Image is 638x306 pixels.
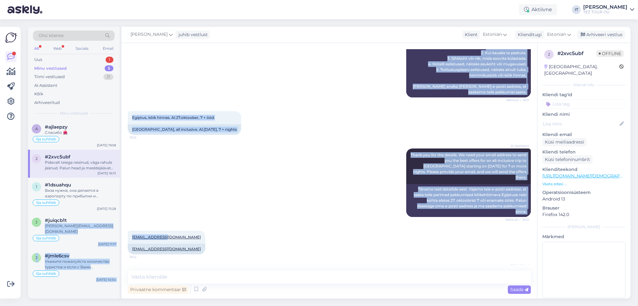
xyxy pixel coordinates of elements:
[544,64,619,77] div: [GEOGRAPHIC_DATA], [GEOGRAPHIC_DATA]
[542,131,626,138] p: Kliendi email
[34,91,43,97] div: Kõik
[5,32,17,44] img: Askly Logo
[583,10,627,15] div: TEZ TOUR OÜ
[506,263,529,268] span: AI Assistent
[34,100,60,106] div: Arhiveeritud
[34,82,57,89] div: AI Assistent
[45,130,116,135] div: Спасибо 🌺
[132,247,201,251] a: [EMAIL_ADDRESS][DOMAIN_NAME]
[583,5,634,15] a: [PERSON_NAME]TEZ TOUR OÜ
[596,50,624,57] span: Offline
[132,115,214,120] span: Egiptus, kõik hinnas. Al.27.oktoober, 7 + ööd
[45,259,116,270] div: Укажите пожалуйста количество туристов и если с Вами путешествуют и дети, то их возраст.
[542,189,626,196] p: Operatsioonisüsteem
[36,220,37,224] span: j
[542,181,626,187] p: Vaata edasi ...
[515,31,542,38] div: Klienditugi
[542,138,587,146] div: Küsi meiliaadressi
[542,111,626,118] p: Kliendi nimi
[36,137,56,141] span: Ilja suhtleb
[128,285,188,294] div: Privaatne kommentaar
[128,124,241,135] div: [GEOGRAPHIC_DATA], all inclusive. Al.[DATE], 7 + nights
[542,196,626,202] p: Android 13
[34,57,42,63] div: Uus
[542,233,626,240] p: Märkmed
[35,126,38,131] span: a
[572,5,581,14] div: IT
[45,188,116,199] div: Виза нужна, она делается в аэропорту по прибытии и стоимость 25EUR
[406,184,531,217] div: Täname teid detailide eest. Vajame teie e-posti aadressi, et saata teile parimad pakkumised kõike...
[96,277,116,282] div: [DATE] 10:54
[130,255,153,259] span: 16:12
[583,5,627,10] div: [PERSON_NAME]
[542,166,626,173] p: Klienditeekond
[36,236,56,240] span: Ilja suhtleb
[103,74,113,80] div: 21
[542,82,626,88] div: Kliendi info
[34,74,65,80] div: Tiimi vestlused
[45,253,69,259] span: #jmle6csv
[542,99,626,109] input: Lisa tag
[411,153,527,180] span: Thank you for the details. We need your email address to send you the best offers for an all-incl...
[132,235,201,239] a: [EMAIL_ADDRESS][DOMAIN_NAME]
[39,32,64,39] span: Otsi kliente
[548,52,550,57] span: 2
[542,224,626,230] div: [PERSON_NAME]
[105,65,113,72] div: 5
[52,45,63,53] div: Web
[45,223,116,234] div: [PERSON_NAME][EMAIL_ADDRESS][DOMAIN_NAME]
[98,171,116,176] div: [DATE] 16:13
[45,160,116,171] div: Pidevalt teiega reisinud, väga rahule jäänud. Palun head ja meeldejäävat olemist [PERSON_NAME] sü...
[506,217,529,222] span: Nähtud ✓ 16:12
[483,31,502,38] span: Estonian
[106,57,113,63] div: 1
[542,211,626,218] p: Firefox 142.0
[176,31,208,38] div: juhib vestlust
[131,31,168,38] span: [PERSON_NAME]
[45,124,68,130] span: #ajlaepzy
[130,135,153,140] span: 16:12
[542,149,626,155] p: Kliendi telefon
[543,120,618,127] input: Lisa nimi
[462,31,478,38] div: Klient
[74,45,90,53] div: Socials
[34,65,67,72] div: Minu vestlused
[36,255,37,260] span: j
[60,111,88,116] span: Minu vestlused
[406,25,531,97] div: Parima broneerimispakkumise leidmiseks vajame [PERSON_NAME] teavet: 1. Teie reisikuupäevad. 2. Ku...
[97,206,116,211] div: [DATE] 13:28
[36,272,56,275] span: Ilja suhtleb
[45,154,70,160] span: #2xvc5ubf
[577,31,625,39] div: Arhiveeri vestlus
[45,218,67,223] span: #juiqcb1t
[506,144,529,148] span: AI Assistent
[98,242,116,247] div: [DATE] 11:17
[36,184,37,189] span: 1
[45,182,71,188] span: #1dsuahqu
[542,92,626,98] p: Kliendi tag'id
[506,98,529,102] span: Nähtud ✓ 16:11
[542,155,593,164] div: Küsi telefoninumbrit
[102,45,115,53] div: Email
[97,143,116,148] div: [DATE] 19:58
[36,156,38,161] span: 2
[33,45,40,53] div: All
[547,31,566,38] span: Estonian
[557,50,596,57] div: # 2xvc5ubf
[510,287,528,292] span: Saada
[542,205,626,211] p: Brauser
[36,201,56,205] span: Ilja suhtleb
[519,4,557,15] div: Aktiivne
